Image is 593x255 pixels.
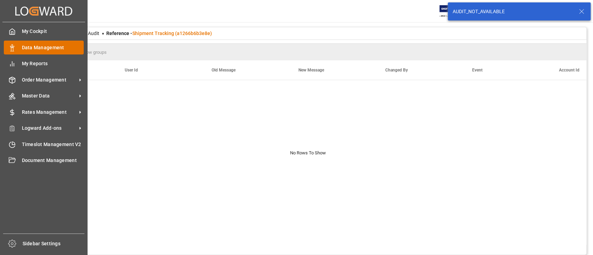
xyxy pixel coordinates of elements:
span: Order Management [22,76,77,84]
a: Document Management [4,154,84,167]
a: My Reports [4,57,84,70]
a: Timeslot Management V2 [4,137,84,151]
div: AUDIT_NOT_AVAILABLE [453,8,572,15]
span: Changed By [385,68,408,73]
span: My Reports [22,60,84,67]
span: Data Management [22,44,84,51]
span: Sidebar Settings [23,240,85,247]
span: Reference - [106,31,212,36]
span: New Message [298,68,324,73]
a: My Cockpit [4,25,84,38]
span: Master Data [22,92,77,100]
span: Timeslot Management V2 [22,141,84,148]
a: Shipment Tracking (a1266b6b3e8e) [132,31,212,36]
span: Document Management [22,157,84,164]
span: Logward Add-ons [22,125,77,132]
span: User Id [125,68,138,73]
span: Rates Management [22,109,77,116]
span: Old Message [212,68,236,73]
span: Account Id [559,68,579,73]
img: Exertis%20JAM%20-%20Email%20Logo.jpg_1722504956.jpg [439,5,463,17]
span: My Cockpit [22,28,84,35]
a: Data Management [4,41,84,54]
span: Event [472,68,483,73]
